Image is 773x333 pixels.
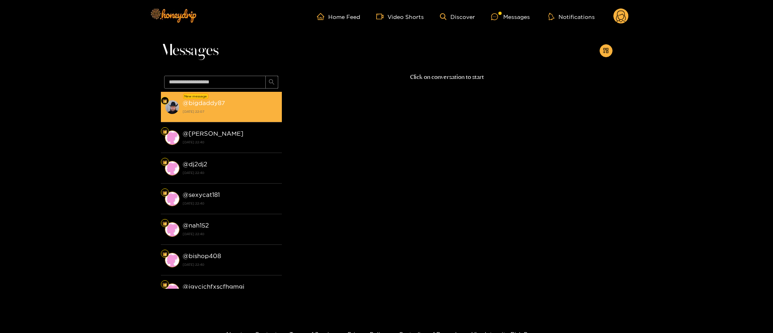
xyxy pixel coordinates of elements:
[265,76,278,89] button: search
[163,129,167,134] img: Fan Level
[600,44,613,57] button: appstore-add
[163,99,167,103] img: Fan Level
[183,283,244,290] strong: @ jgvcjchfxscfhgmgj
[317,13,328,20] span: home
[165,130,179,145] img: conversation
[183,169,278,176] strong: [DATE] 22:40
[163,160,167,165] img: Fan Level
[183,252,221,259] strong: @ bishop408
[183,161,207,168] strong: @ dj2dj2
[163,282,167,287] img: Fan Level
[183,108,278,115] strong: [DATE] 22:07
[440,13,475,20] a: Discover
[163,252,167,256] img: Fan Level
[269,79,275,86] span: search
[183,130,244,137] strong: @ [PERSON_NAME]
[163,190,167,195] img: Fan Level
[183,93,208,99] div: New message
[165,253,179,267] img: conversation
[183,139,278,146] strong: [DATE] 22:40
[161,41,219,60] span: Messages
[491,12,530,21] div: Messages
[376,13,424,20] a: Video Shorts
[165,222,179,237] img: conversation
[165,283,179,298] img: conversation
[376,13,388,20] span: video-camera
[603,48,609,54] span: appstore-add
[183,99,225,106] strong: @ bigdaddy87
[183,222,209,229] strong: @ nah152
[183,200,278,207] strong: [DATE] 22:40
[183,191,220,198] strong: @ sexycat181
[183,261,278,268] strong: [DATE] 22:40
[546,12,597,21] button: Notifications
[317,13,360,20] a: Home Feed
[165,100,179,114] img: conversation
[163,221,167,226] img: Fan Level
[165,161,179,176] img: conversation
[282,72,613,82] p: Click on conversation to start
[165,192,179,206] img: conversation
[183,230,278,238] strong: [DATE] 22:40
